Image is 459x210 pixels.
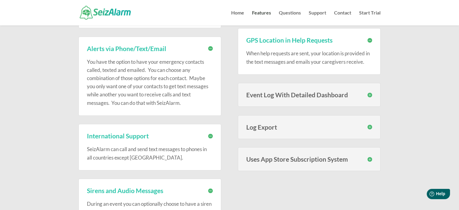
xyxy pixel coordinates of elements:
[246,124,372,130] h3: Log Export
[87,45,213,52] h3: Alerts via Phone/Text/Email
[252,11,271,25] a: Features
[231,11,244,25] a: Home
[246,49,372,66] p: When help requests are sent, your location is provided in the text messages and emails your careg...
[246,37,372,43] h3: GPS Location in Help Requests
[246,92,372,98] h3: Event Log With Detailed Dashboard
[246,156,372,162] h3: Uses App Store Subscription System
[309,11,326,25] a: Support
[334,11,351,25] a: Contact
[87,133,213,139] h3: International Support
[80,6,131,19] img: SeizAlarm
[87,145,213,161] p: SeizAlarm can call and send text messages to phones in all countries except [GEOGRAPHIC_DATA].
[279,11,301,25] a: Questions
[359,11,381,25] a: Start Trial
[87,58,213,107] p: You have the option to have your emergency contacts called, texted and emailed. You can choose an...
[405,186,452,203] iframe: Help widget launcher
[87,187,213,194] h3: Sirens and Audio Messages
